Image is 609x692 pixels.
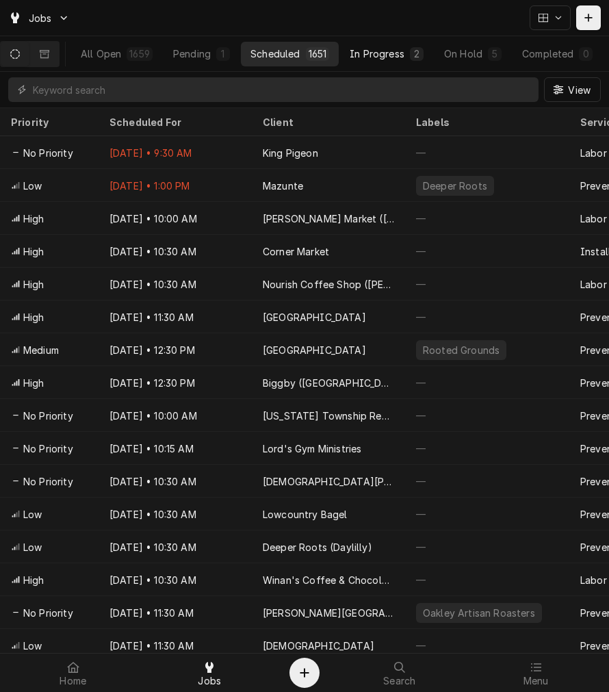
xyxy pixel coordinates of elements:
span: No Priority [23,441,73,456]
span: High [23,244,44,259]
div: [PERSON_NAME][GEOGRAPHIC_DATA] [263,606,394,620]
div: Lowcountry Bagel [263,507,348,522]
div: Nourish Coffee Shop ([PERSON_NAME][GEOGRAPHIC_DATA]) [263,277,394,292]
div: [DATE] • 9:30 AM [99,136,252,169]
button: Create Object [289,658,320,688]
div: Mazunte [263,179,303,193]
div: 5 [491,47,499,61]
div: Client [263,115,391,129]
span: Search [383,676,415,687]
button: View [544,77,601,102]
div: — [405,366,569,399]
div: — [405,432,569,465]
span: High [23,310,44,324]
div: [DATE] • 10:30 AM [99,498,252,530]
span: Menu [523,676,549,687]
div: [DATE] • 11:30 AM [99,596,252,629]
span: No Priority [23,409,73,423]
div: Oakley Artisan Roasters [422,606,536,620]
span: Home [60,676,86,687]
a: Home [5,656,141,689]
div: [DATE] • 10:30 AM [99,465,252,498]
div: Labor [580,277,607,292]
span: Jobs [198,676,221,687]
span: Low [23,179,42,193]
div: [DATE] • 10:30 AM [99,563,252,596]
div: — [405,498,569,530]
div: [DATE] • 10:15 AM [99,432,252,465]
span: Medium [23,343,59,357]
div: [DATE] • 12:30 PM [99,366,252,399]
div: [DATE] • 1:00 PM [99,169,252,202]
div: — [405,530,569,563]
div: Pending [173,47,211,61]
span: No Priority [23,474,73,489]
div: Completed [522,47,573,61]
span: Jobs [29,11,52,25]
div: [GEOGRAPHIC_DATA] [263,310,366,324]
div: 1651 [309,47,327,61]
div: Rooted Grounds [422,343,501,357]
a: Search [332,656,467,689]
div: [DEMOGRAPHIC_DATA][PERSON_NAME] [263,474,394,489]
div: — [405,399,569,432]
div: Labels [416,115,558,129]
div: [DATE] • 10:00 AM [99,399,252,432]
div: Winan's Coffee & Chocolate ([PERSON_NAME] Bookstore) [263,573,394,587]
div: [PERSON_NAME] Market ([GEOGRAPHIC_DATA]) [263,212,394,226]
span: High [23,376,44,390]
div: All Open [81,47,121,61]
div: Labor [580,212,607,226]
div: [US_STATE] Township RecPlex [263,409,394,423]
div: 2 [413,47,421,61]
div: — [405,235,569,268]
span: High [23,277,44,292]
span: No Priority [23,146,73,160]
div: King Pigeon [263,146,318,160]
div: Scheduled [250,47,300,61]
div: [GEOGRAPHIC_DATA] [263,343,366,357]
div: Labor [580,573,607,587]
div: [DATE] • 10:30 AM [99,530,252,563]
div: 0 [582,47,590,61]
div: [DATE] • 11:30 AM [99,629,252,662]
div: [DATE] • 12:30 PM [99,333,252,366]
div: — [405,268,569,300]
div: — [405,202,569,235]
span: High [23,212,44,226]
span: View [565,83,593,97]
div: Deeper Roots (Daylilly) [263,540,372,554]
input: Keyword search [33,77,532,102]
div: — [405,629,569,662]
div: Biggby ([GEOGRAPHIC_DATA]) [263,376,394,390]
div: In Progress [350,47,404,61]
div: [DATE] • 10:00 AM [99,202,252,235]
div: Labor [580,146,607,160]
div: Scheduled For [109,115,238,129]
div: Lord's Gym Ministries [263,441,361,456]
div: — [405,136,569,169]
span: Low [23,639,42,653]
div: Corner Market [263,244,329,259]
div: 1 [219,47,227,61]
span: No Priority [23,606,73,620]
div: — [405,465,569,498]
div: Priority [11,115,85,129]
div: [DATE] • 11:30 AM [99,300,252,333]
span: Low [23,507,42,522]
div: [DATE] • 10:30 AM [99,268,252,300]
div: [DATE] • 10:30 AM [99,235,252,268]
span: High [23,573,44,587]
a: Jobs [142,656,278,689]
div: 1659 [129,47,150,61]
span: Low [23,540,42,554]
a: Menu [469,656,604,689]
div: — [405,300,569,333]
div: Deeper Roots [422,179,489,193]
div: [DEMOGRAPHIC_DATA] [263,639,374,653]
div: On Hold [444,47,482,61]
div: — [405,563,569,596]
a: Go to Jobs [3,7,75,29]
